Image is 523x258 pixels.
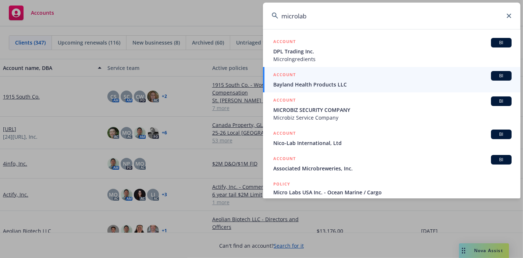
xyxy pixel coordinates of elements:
span: MICROBIZ SECURITY COMPANY [273,106,512,114]
span: Associated Microbreweries, Inc. [273,165,512,172]
a: ACCOUNTBINico-Lab International, Ltd [263,126,520,151]
span: BI [494,156,509,163]
h5: ACCOUNT [273,155,296,164]
span: BI [494,131,509,138]
h5: ACCOUNT [273,71,296,80]
span: Microbiz Service Company [273,114,512,121]
a: ACCOUNTBIMICROBIZ SECURITY COMPANYMicrobiz Service Company [263,92,520,126]
h5: POLICY [273,180,290,188]
span: Microlngredients [273,55,512,63]
h5: ACCOUNT [273,130,296,138]
span: DPL Trading Inc. [273,47,512,55]
input: Search... [263,3,520,29]
span: Bayland Health Products LLC [273,81,512,88]
h5: ACCOUNT [273,96,296,105]
span: MC3572, [DATE]-[DATE] [273,196,512,204]
a: POLICYMicro Labs USA Inc. - Ocean Marine / CargoMC3572, [DATE]-[DATE] [263,176,520,208]
span: BI [494,98,509,105]
span: BI [494,39,509,46]
span: Nico-Lab International, Ltd [273,139,512,147]
a: ACCOUNTBIAssociated Microbreweries, Inc. [263,151,520,176]
h5: ACCOUNT [273,38,296,47]
span: Micro Labs USA Inc. - Ocean Marine / Cargo [273,188,512,196]
a: ACCOUNTBIBayland Health Products LLC [263,67,520,92]
a: ACCOUNTBIDPL Trading Inc.Microlngredients [263,34,520,67]
span: BI [494,73,509,79]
